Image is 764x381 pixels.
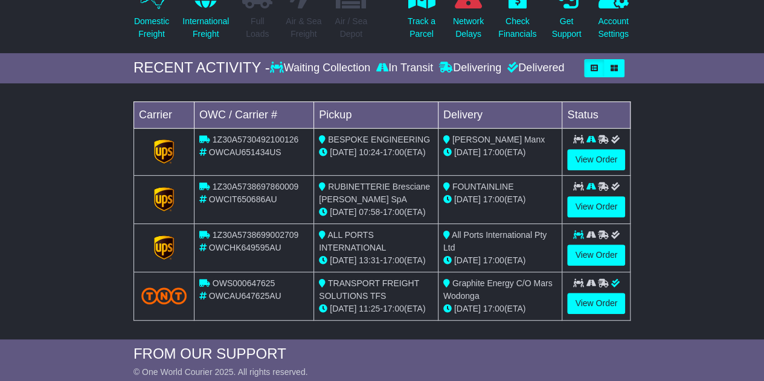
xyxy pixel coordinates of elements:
span: [DATE] [454,147,481,157]
span: © One World Courier 2025. All rights reserved. [133,367,308,377]
span: [DATE] [330,147,356,157]
div: - (ETA) [319,206,433,219]
p: Full Loads [242,15,272,40]
div: Waiting Collection [270,62,373,75]
a: View Order [567,149,625,170]
span: Graphite Energy C/O Mars Wodonga [443,278,553,301]
span: RUBINETTERIE Bresciane [PERSON_NAME] SpA [319,182,430,204]
span: OWCHK649595AU [209,243,281,252]
a: View Order [567,196,625,217]
div: (ETA) [443,146,557,159]
span: 13:31 [359,255,380,265]
span: [DATE] [330,207,356,217]
td: Status [562,101,631,128]
a: View Order [567,293,625,314]
td: Pickup [314,101,438,128]
span: OWCIT650686AU [209,194,277,204]
span: FOUNTAINLINE [452,182,514,191]
img: GetCarrierServiceLogo [154,187,175,211]
span: [DATE] [454,255,481,265]
span: OWCAU647625AU [209,291,281,301]
span: 17:00 [383,304,404,313]
span: BESPOKE ENGINEERING [328,135,430,144]
div: - (ETA) [319,303,433,315]
td: OWC / Carrier # [194,101,313,128]
div: (ETA) [443,303,557,315]
div: (ETA) [443,193,557,206]
span: 17:00 [383,255,404,265]
p: International Freight [182,15,229,40]
span: TRANSPORT FREIGHT SOLUTIONS TFS [319,278,419,301]
div: Delivering [436,62,504,75]
span: 11:25 [359,304,380,313]
td: Delivery [438,101,562,128]
span: 17:00 [483,255,504,265]
span: [DATE] [330,304,356,313]
p: Air & Sea Freight [286,15,321,40]
span: 17:00 [383,207,404,217]
p: Air / Sea Depot [335,15,367,40]
img: GetCarrierServiceLogo [154,139,175,164]
span: [DATE] [454,194,481,204]
span: All Ports International Pty Ltd [443,230,547,252]
span: [PERSON_NAME] Manx [452,135,545,144]
div: - (ETA) [319,146,433,159]
p: Domestic Freight [134,15,169,40]
div: In Transit [373,62,436,75]
a: View Order [567,245,625,266]
div: - (ETA) [319,254,433,267]
span: 17:00 [483,147,504,157]
span: OWCAU651434US [209,147,281,157]
span: [DATE] [330,255,356,265]
div: FROM OUR SUPPORT [133,345,631,363]
span: 17:00 [383,147,404,157]
p: Track a Parcel [408,15,435,40]
span: ALL PORTS INTERNATIONAL [319,230,386,252]
span: 1Z30A5738699002709 [213,230,298,240]
span: 07:58 [359,207,380,217]
span: 17:00 [483,194,504,204]
span: 1Z30A5738697860009 [213,182,298,191]
p: Check Financials [498,15,536,40]
span: 17:00 [483,304,504,313]
div: RECENT ACTIVITY - [133,59,270,77]
span: 1Z30A5730492100126 [213,135,298,144]
div: Delivered [504,62,564,75]
p: Get Support [551,15,581,40]
img: GetCarrierServiceLogo [154,235,175,260]
p: Network Delays [453,15,484,40]
div: (ETA) [443,254,557,267]
span: OWS000647625 [213,278,275,288]
span: [DATE] [454,304,481,313]
img: TNT_Domestic.png [141,287,187,304]
td: Carrier [133,101,194,128]
span: 10:24 [359,147,380,157]
p: Account Settings [598,15,629,40]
